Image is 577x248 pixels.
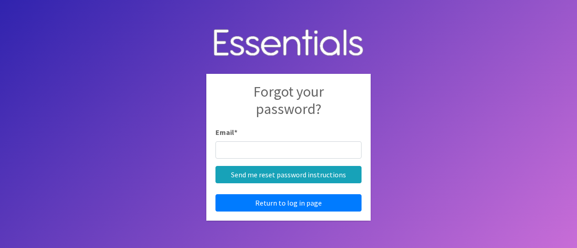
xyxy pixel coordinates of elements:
label: Email [215,127,237,138]
img: Human Essentials [206,20,371,67]
a: Return to log in page [215,194,362,212]
h2: Forgot your password? [215,83,362,127]
input: Send me reset password instructions [215,166,362,183]
abbr: required [234,128,237,137]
